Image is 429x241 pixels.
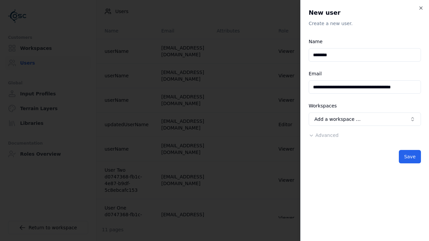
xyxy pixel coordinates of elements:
[309,8,421,17] h2: New user
[309,39,322,44] label: Name
[309,132,339,139] button: Advanced
[314,116,361,123] span: Add a workspace …
[399,150,421,163] button: Save
[309,20,421,27] p: Create a new user.
[309,71,322,76] label: Email
[315,133,339,138] span: Advanced
[309,103,337,108] label: Workspaces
